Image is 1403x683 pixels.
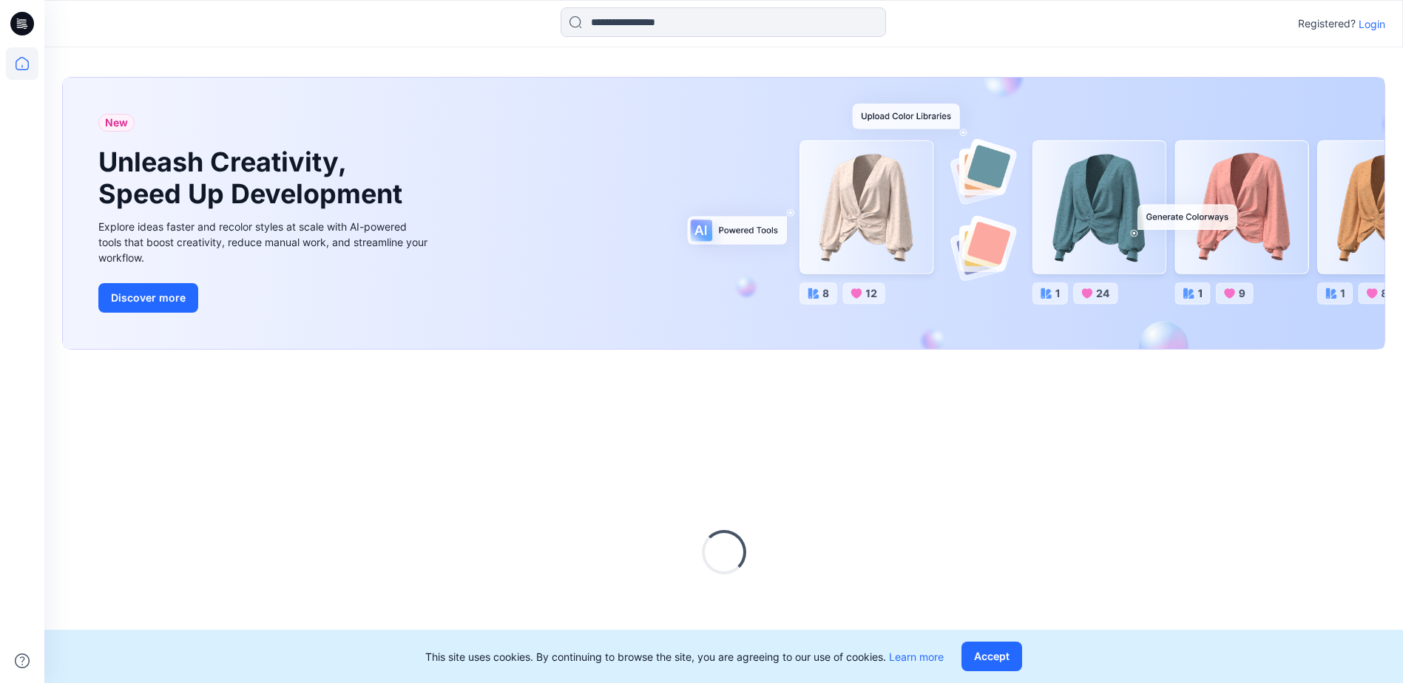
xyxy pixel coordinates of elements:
p: Login [1359,16,1385,32]
h1: Unleash Creativity, Speed Up Development [98,146,409,210]
p: This site uses cookies. By continuing to browse the site, you are agreeing to our use of cookies. [425,649,944,665]
button: Accept [961,642,1022,671]
button: Discover more [98,283,198,313]
a: Learn more [889,650,944,663]
p: Registered? [1298,15,1356,33]
div: Explore ideas faster and recolor styles at scale with AI-powered tools that boost creativity, red... [98,219,431,265]
a: Discover more [98,283,431,313]
span: New [105,114,128,132]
